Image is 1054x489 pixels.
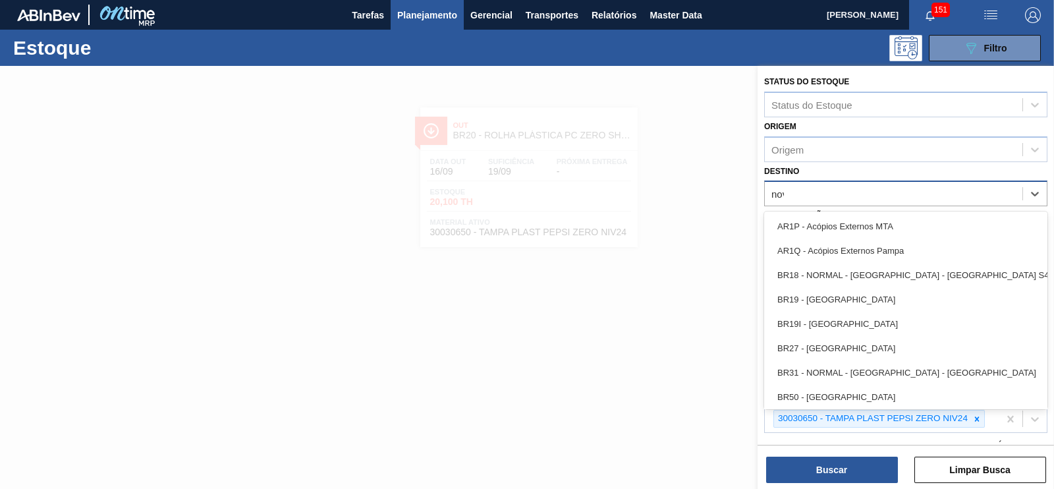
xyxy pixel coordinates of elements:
span: Transportes [526,7,578,23]
span: Planejamento [397,7,457,23]
span: Filtro [984,43,1007,53]
label: Coordenação [764,211,828,220]
span: Relatórios [592,7,636,23]
h1: Estoque [13,40,204,55]
div: 30030650 - TAMPA PLAST PEPSI ZERO NIV24 [774,411,970,427]
label: Destino [764,167,799,176]
div: BR19 - [GEOGRAPHIC_DATA] [764,287,1047,312]
span: Gerencial [470,7,513,23]
div: BR19I - [GEOGRAPHIC_DATA] [764,312,1047,336]
div: AR1P - Acópios Externos MTA [764,214,1047,239]
span: Tarefas [352,7,384,23]
div: BR50 - [GEOGRAPHIC_DATA] [764,385,1047,409]
label: Origem [764,122,796,131]
span: Master Data [650,7,702,23]
div: BR31 - NORMAL - [GEOGRAPHIC_DATA] - [GEOGRAPHIC_DATA] [764,360,1047,385]
img: Logout [1025,7,1041,23]
img: userActions [983,7,999,23]
div: Status do Estoque [771,99,852,110]
button: Filtro [929,35,1041,61]
div: Origem [771,144,804,155]
label: Status do Estoque [764,77,849,86]
img: TNhmsLtSVTkK8tSr43FrP2fwEKptu5GPRR3wAAAABJRU5ErkJggg== [17,9,80,21]
div: BR27 - [GEOGRAPHIC_DATA] [764,336,1047,360]
span: 151 [931,3,950,17]
label: Data de Entrega de [764,441,852,450]
div: BR18 - NORMAL - [GEOGRAPHIC_DATA] - [GEOGRAPHIC_DATA] S4 [764,263,1047,287]
div: Pogramando: nenhum usuário selecionado [889,35,922,61]
label: Data de Entrega até [911,441,1003,450]
div: AR1Q - Acópios Externos Pampa [764,239,1047,263]
button: Notificações [909,6,951,24]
